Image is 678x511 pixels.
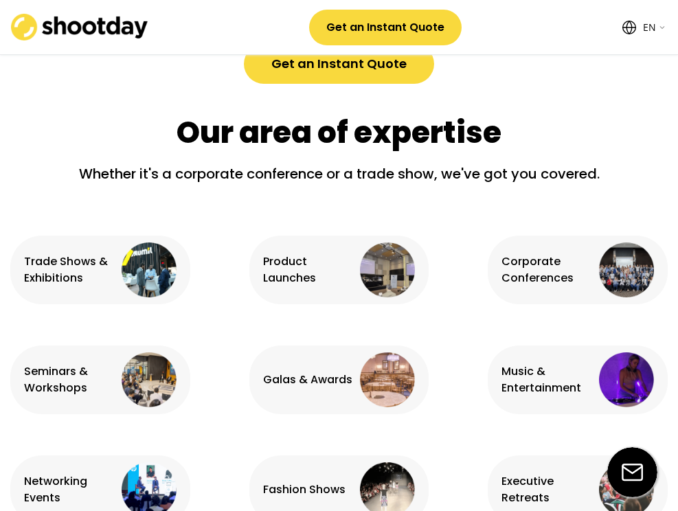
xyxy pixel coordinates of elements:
div: Corporate Conferences [501,253,596,286]
div: Music & Entertainment [501,363,596,396]
div: Our area of expertise [177,111,501,154]
img: seminars%403x.webp [122,352,177,407]
button: Get an Instant Quote [309,10,462,45]
div: Whether it's a corporate conference or a trade show, we've got you covered. [65,163,614,194]
div: Galas & Awards [263,372,357,388]
img: email-icon%20%281%29.svg [607,447,657,497]
img: shootday_logo.png [11,14,148,41]
div: Seminars & Workshops [24,363,118,396]
img: exhibition%402x.png [122,242,177,297]
button: Get an Instant Quote [244,44,434,84]
div: Trade Shows & Exhibitions [24,253,118,286]
img: product%20launches%403x.webp [360,242,415,297]
div: Networking Events [24,473,118,506]
img: Icon%20feather-globe%20%281%29.svg [622,21,636,34]
div: Fashion Shows [263,481,357,498]
img: gala%20event%403x.webp [360,352,415,407]
img: corporate%20conference%403x.webp [599,242,654,297]
div: Product Launches [263,253,357,286]
div: Executive Retreats [501,473,596,506]
img: entertainment%403x.webp [599,352,654,407]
